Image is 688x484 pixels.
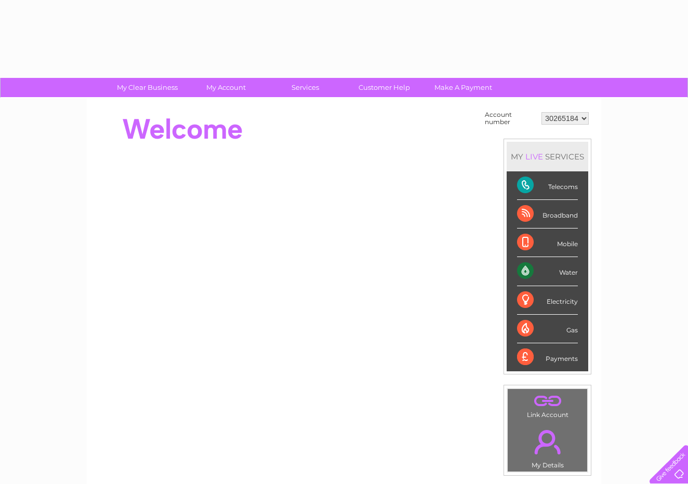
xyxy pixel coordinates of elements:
div: LIVE [523,152,545,162]
div: Water [517,257,578,286]
a: . [510,424,585,460]
td: Link Account [507,388,588,421]
a: Make A Payment [420,78,506,97]
div: Broadband [517,200,578,228]
div: Telecoms [517,171,578,200]
a: Services [262,78,348,97]
a: . [510,392,585,410]
div: MY SERVICES [507,142,588,171]
div: Electricity [517,286,578,315]
a: Customer Help [341,78,427,97]
a: My Clear Business [104,78,190,97]
a: My Account [183,78,269,97]
div: Payments [517,343,578,371]
td: My Details [507,421,588,472]
td: Account number [482,109,539,128]
div: Gas [517,315,578,343]
div: Mobile [517,228,578,257]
